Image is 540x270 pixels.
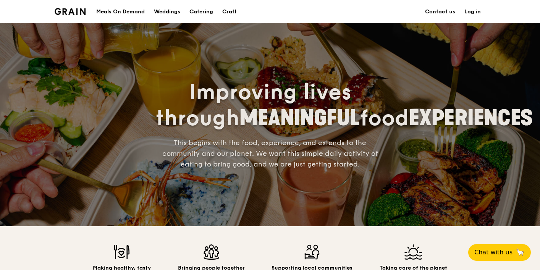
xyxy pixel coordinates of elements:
[162,139,378,168] span: This begins with the food, experience, and extends to the community and our planet. We want this ...
[460,0,485,23] a: Log in
[178,244,245,260] img: Bringing people together
[380,244,447,260] img: Taking care of the planet
[185,0,218,23] a: Catering
[96,0,145,23] div: Meals On Demand
[272,244,352,260] img: Supporting local communities
[409,105,533,131] span: EXPERIENCES
[420,0,460,23] a: Contact us
[474,248,513,257] span: Chat with us
[149,0,185,23] a: Weddings
[189,0,213,23] div: Catering
[154,0,180,23] div: Weddings
[218,0,241,23] a: Craft
[222,0,237,23] div: Craft
[155,79,533,131] span: Improving lives through food
[516,248,525,257] span: 🦙
[93,244,151,260] img: Making healthy, tasty
[55,8,86,15] img: Grain
[239,105,360,131] span: MEANINGFUL
[468,244,531,261] button: Chat with us🦙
